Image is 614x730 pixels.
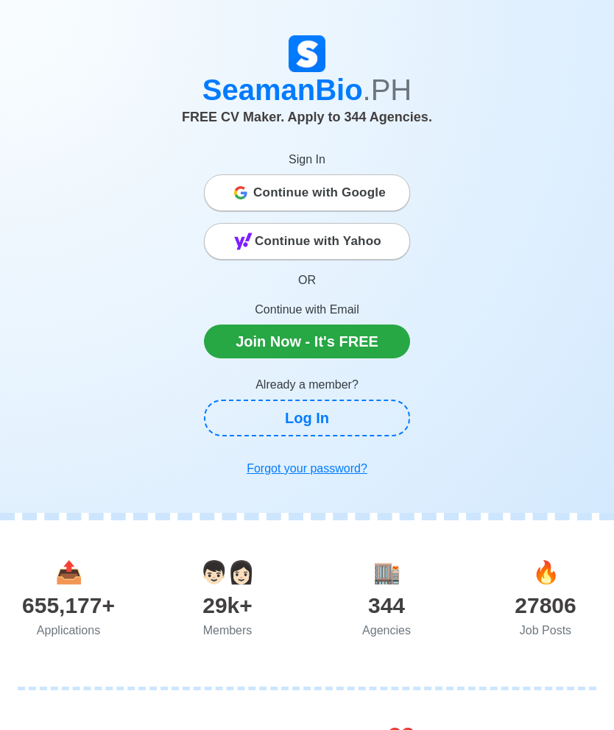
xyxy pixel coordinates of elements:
[373,560,400,584] span: agencies
[204,376,410,394] p: Already a member?
[307,589,466,622] div: 344
[253,178,386,208] span: Continue with Google
[53,72,561,107] h1: SeamanBio
[182,110,432,124] span: FREE CV Maker. Apply to 344 Agencies.
[148,622,307,639] div: Members
[55,560,82,584] span: applications
[532,560,560,584] span: jobs
[363,74,412,106] span: .PH
[255,227,381,256] span: Continue with Yahoo
[204,301,410,319] p: Continue with Email
[204,174,410,211] button: Continue with Google
[148,589,307,622] div: 29k+
[247,462,367,475] u: Forgot your password?
[307,622,466,639] div: Agencies
[200,560,255,584] span: users
[204,223,410,260] button: Continue with Yahoo
[204,400,410,436] a: Log In
[289,35,325,72] img: Logo
[204,272,410,289] p: OR
[204,325,410,358] a: Join Now - It's FREE
[204,454,410,483] a: Forgot your password?
[204,151,410,169] p: Sign In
